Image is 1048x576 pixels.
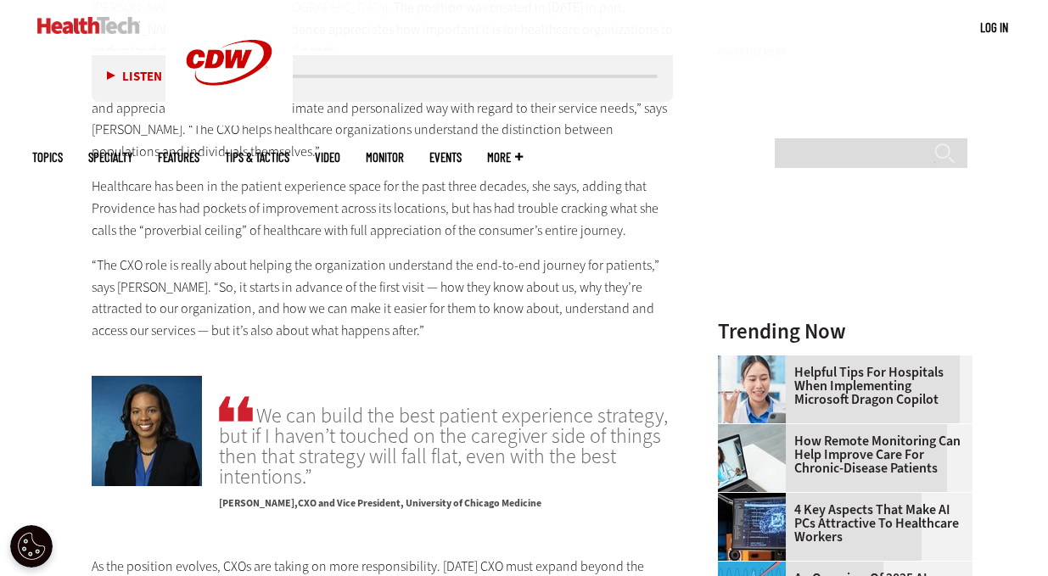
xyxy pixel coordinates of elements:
a: Log in [980,20,1008,35]
img: Keisha Mullings-Smith [92,376,202,486]
a: Features [158,151,199,164]
a: How Remote Monitoring Can Help Improve Care for Chronic-Disease Patients [718,434,962,475]
img: Home [37,17,140,34]
div: User menu [980,19,1008,36]
p: “The CXO role is really about helping the organization understand the end-to-end journey for pati... [92,254,674,341]
img: Doctor using phone to dictate to tablet [718,355,786,423]
a: Tips & Tactics [225,151,289,164]
a: Doctor using phone to dictate to tablet [718,355,794,369]
span: Topics [32,151,63,164]
h3: Trending Now [718,321,972,342]
a: Patient speaking with doctor [718,424,794,438]
a: MonITor [366,151,404,164]
div: Cookie Settings [10,525,53,568]
p: Healthcare has been in the patient experience space for the past three decades, she says, adding ... [92,176,674,241]
span: [PERSON_NAME] [219,496,298,510]
a: 4 Key Aspects That Make AI PCs Attractive to Healthcare Workers [718,503,962,544]
a: Desktop monitor with brain AI concept [718,493,794,506]
span: Specialty [88,151,132,164]
a: Video [315,151,340,164]
img: Patient speaking with doctor [718,424,786,492]
button: Open Preferences [10,525,53,568]
img: Desktop monitor with brain AI concept [718,493,786,561]
iframe: advertisement [718,64,972,276]
span: More [487,151,523,164]
a: CDW [165,112,293,130]
p: CXO and Vice President, University of Chicago Medicine [219,487,673,512]
a: illustration of computer chip being put inside head with waves [718,562,794,575]
a: Helpful Tips for Hospitals When Implementing Microsoft Dragon Copilot [718,366,962,406]
span: We can build the best patient experience strategy, but if I haven’t touched on the caregiver side... [219,393,673,487]
a: Events [429,151,462,164]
